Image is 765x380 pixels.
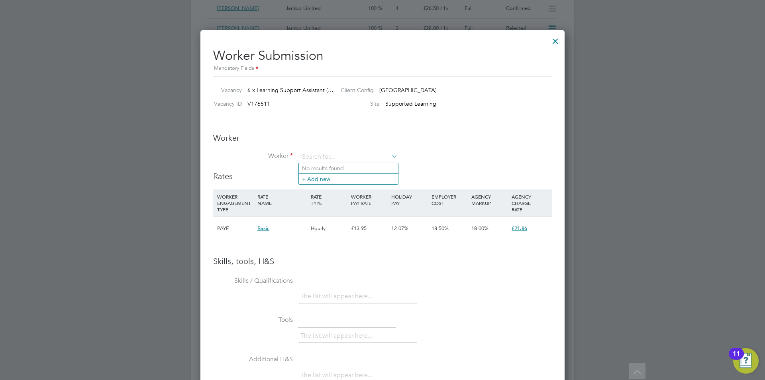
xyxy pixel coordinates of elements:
li: The list will appear here... [300,331,376,341]
div: WORKER ENGAGEMENT TYPE [215,189,255,217]
label: Vacancy ID [210,100,242,107]
div: RATE NAME [255,189,309,210]
div: AGENCY CHARGE RATE [510,189,550,217]
label: Additional H&S [213,355,293,364]
span: Supported Learning [385,100,436,107]
input: Search for... [299,151,398,163]
label: Client Config [334,87,374,94]
li: + Add new [299,173,398,184]
label: Site [334,100,380,107]
div: AGENCY MARKUP [469,189,510,210]
div: PAYE [215,217,255,240]
span: £21.86 [512,225,527,232]
button: Open Resource Center, 11 new notifications [733,348,759,374]
div: 11 [733,354,740,364]
div: Mandatory Fields [213,64,552,73]
h2: Worker Submission [213,41,552,73]
span: [GEOGRAPHIC_DATA] [379,87,437,94]
li: The list will appear here... [300,291,376,302]
span: 6 x Learning Support Assistant (… [247,87,333,94]
h3: Skills, tools, H&S [213,256,552,266]
span: 18.50% [432,225,449,232]
div: RATE TYPE [309,189,349,210]
h3: Worker [213,133,552,143]
h3: Rates [213,171,552,181]
li: No results found [299,163,398,173]
div: Hourly [309,217,349,240]
span: 18.00% [471,225,488,232]
span: V176511 [247,100,270,107]
div: HOLIDAY PAY [389,189,430,210]
span: Basic [257,225,269,232]
label: Vacancy [210,87,242,94]
div: EMPLOYER COST [430,189,470,210]
span: 12.07% [391,225,408,232]
div: WORKER PAY RATE [349,189,389,210]
label: Skills / Qualifications [213,277,293,285]
label: Tools [213,316,293,324]
div: £13.95 [349,217,389,240]
label: Worker [213,152,293,160]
